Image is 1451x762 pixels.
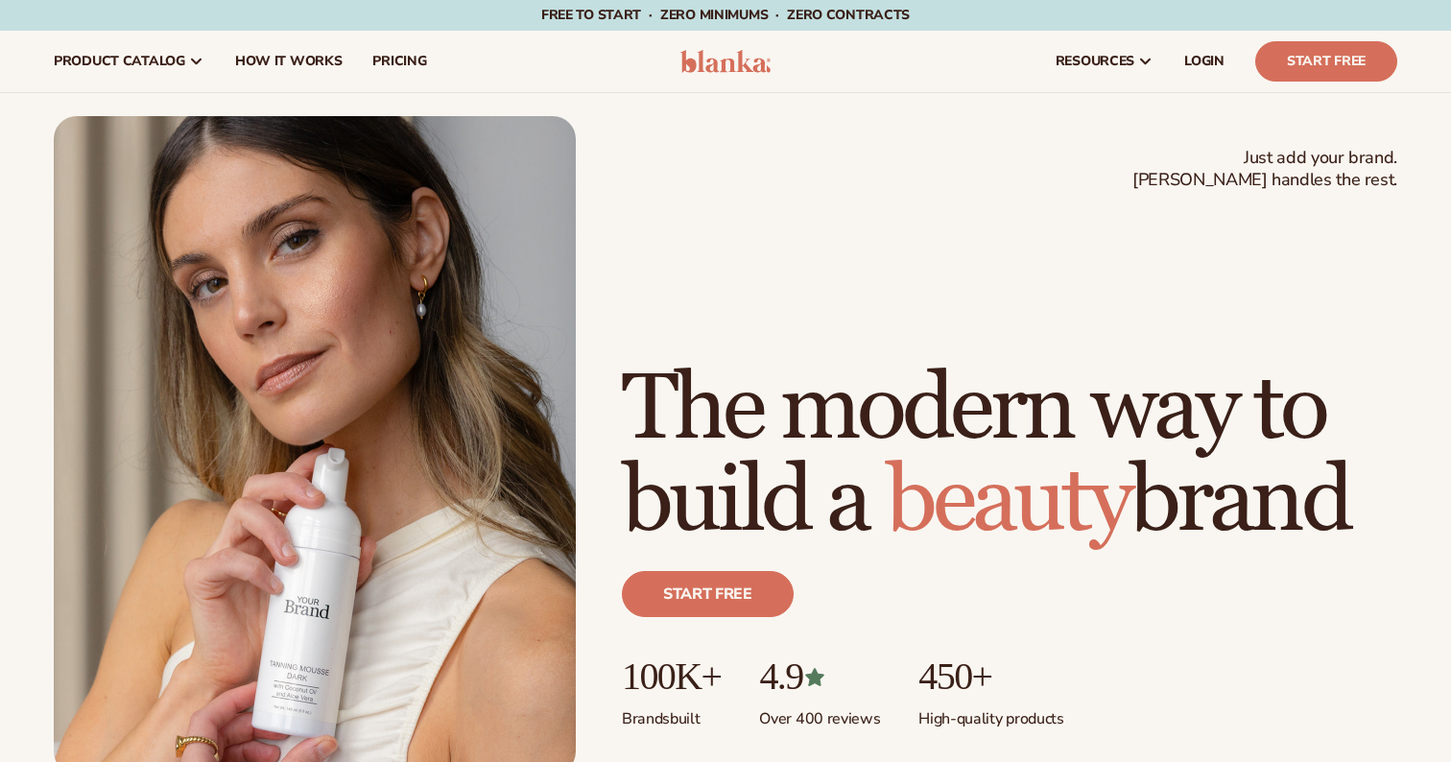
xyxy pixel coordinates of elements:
a: How It Works [220,31,358,92]
p: 4.9 [759,655,880,698]
a: resources [1040,31,1169,92]
span: Just add your brand. [PERSON_NAME] handles the rest. [1132,147,1397,192]
span: Free to start · ZERO minimums · ZERO contracts [541,6,910,24]
a: Start Free [1255,41,1397,82]
span: pricing [372,54,426,69]
p: High-quality products [918,698,1063,729]
span: How It Works [235,54,343,69]
a: pricing [357,31,441,92]
p: 100K+ [622,655,721,698]
p: Over 400 reviews [759,698,880,729]
a: LOGIN [1169,31,1240,92]
p: Brands built [622,698,721,729]
p: 450+ [918,655,1063,698]
a: product catalog [38,31,220,92]
span: LOGIN [1184,54,1225,69]
span: beauty [886,445,1130,558]
span: resources [1056,54,1134,69]
img: logo [680,50,772,73]
h1: The modern way to build a brand [622,364,1397,548]
a: Start free [622,571,794,617]
span: product catalog [54,54,185,69]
